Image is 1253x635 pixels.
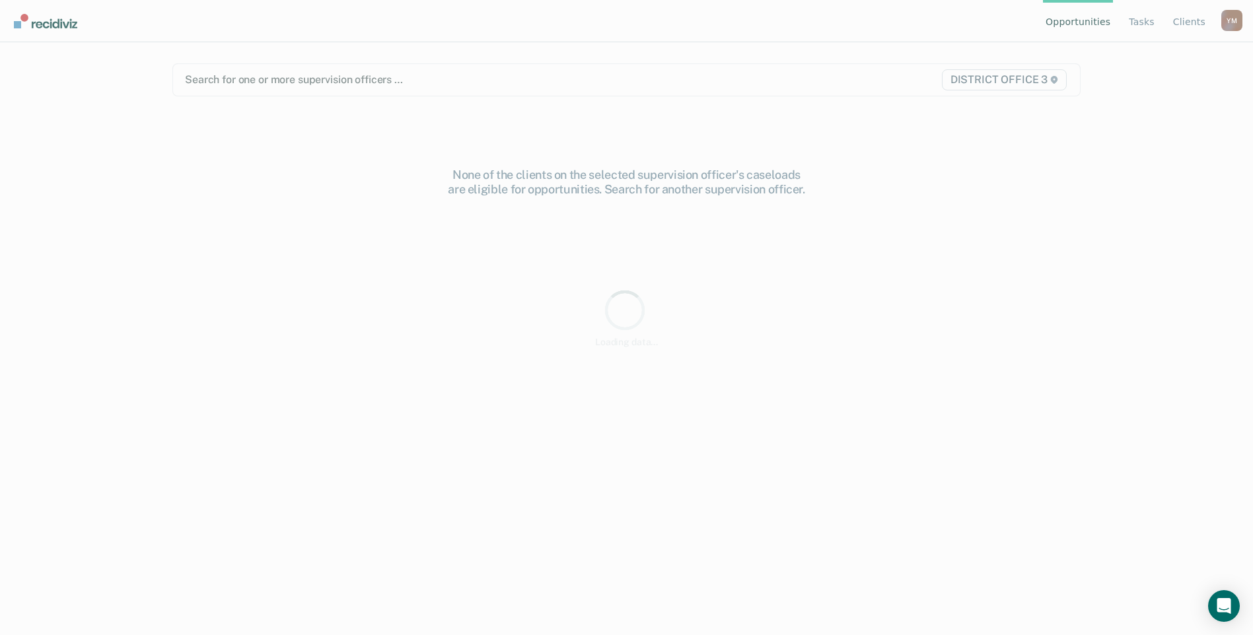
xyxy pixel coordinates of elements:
div: Y M [1221,10,1242,31]
div: Open Intercom Messenger [1208,590,1240,622]
div: None of the clients on the selected supervision officer's caseloads are eligible for opportunitie... [415,168,838,196]
span: DISTRICT OFFICE 3 [942,69,1067,90]
button: Profile dropdown button [1221,10,1242,31]
img: Recidiviz [14,14,77,28]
